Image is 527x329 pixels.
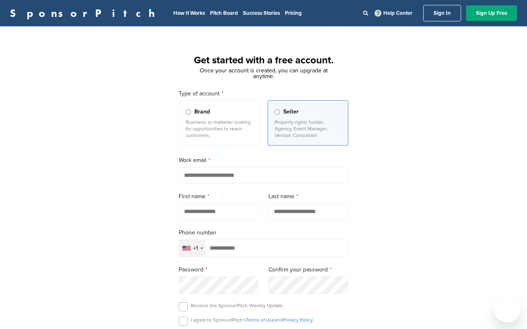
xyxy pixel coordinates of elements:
[179,265,259,274] label: Password
[494,296,520,322] iframe: Button to launch messaging window
[466,5,517,21] a: Sign Up Free
[179,240,205,257] div: Selected country
[10,8,160,19] a: SponsorPitch
[169,53,358,68] h1: Get started with a free account.
[246,317,275,323] a: Terms of Use
[191,317,313,323] p: I agree to SponsorPitch’s and
[186,109,191,115] input: Brand Business or marketer looking for opportunities to reach customers
[373,8,414,18] a: Help Center
[283,107,298,116] span: Seller
[423,5,461,21] a: Sign In
[268,192,348,201] label: Last name
[191,302,283,309] p: Receive the SponsorPitch Weekly Update
[179,228,348,237] label: Phone number
[173,10,205,16] a: How It Works
[179,192,259,201] label: First name
[179,89,348,98] label: Type of account
[179,156,348,165] label: Work email
[268,265,348,274] label: Confirm your password
[210,10,238,16] a: Pitch Board
[285,10,302,16] a: Pricing
[186,119,252,139] p: Business or marketer looking for opportunities to reach customers
[243,10,280,16] a: Success Stories
[275,119,341,139] p: Property rights holder, Agency, Event Manager, Vendor, Consultant
[193,246,198,251] div: +1
[194,107,210,116] span: Brand
[283,317,313,323] a: Privacy Policy
[200,67,328,80] span: Once your account is created, you can upgrade at anytime.
[275,109,280,115] input: Seller Property rights holder, Agency, Event Manager, Vendor, Consultant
